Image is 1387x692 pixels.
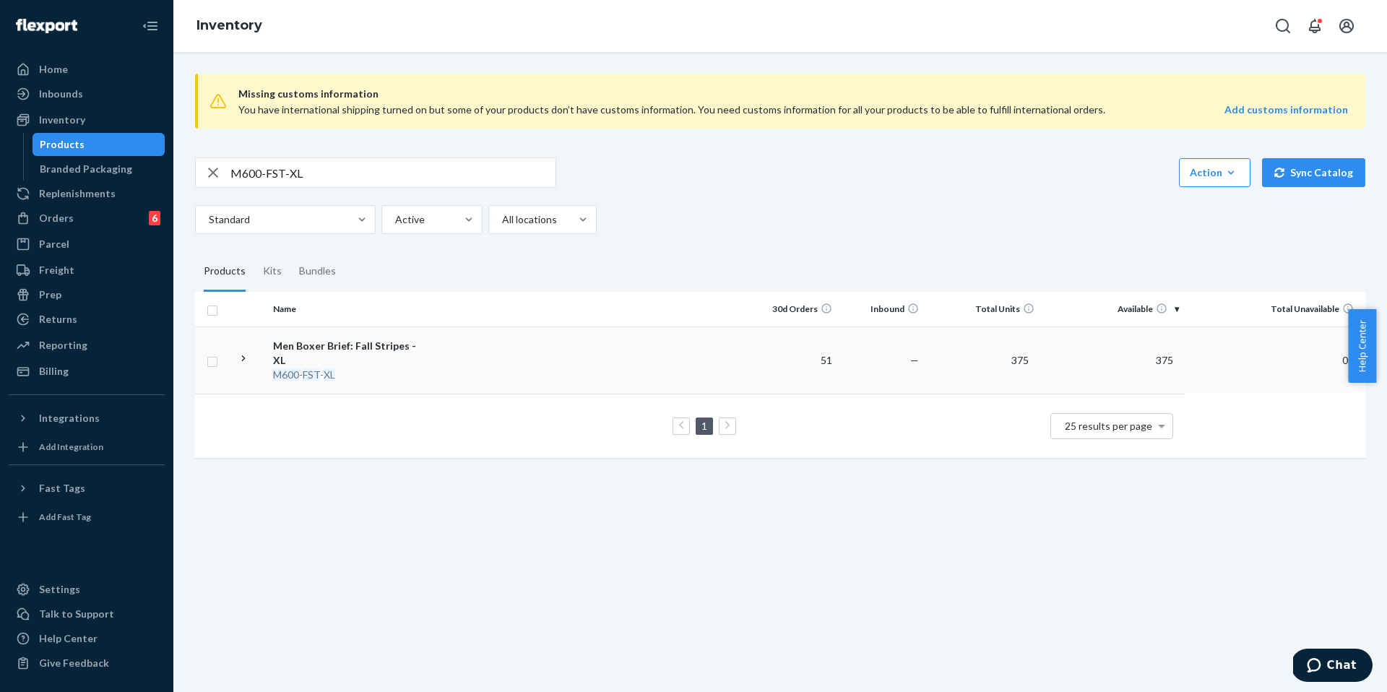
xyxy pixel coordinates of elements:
div: Replenishments [39,186,116,201]
button: Give Feedback [9,652,165,675]
div: Help Center [39,631,98,646]
div: Billing [39,364,69,379]
div: Give Feedback [39,656,109,670]
a: Replenishments [9,182,165,205]
a: Reporting [9,334,165,357]
a: Prep [9,283,165,306]
em: FST [303,368,320,381]
a: Settings [9,578,165,601]
span: — [910,354,919,366]
div: Bundles [299,251,336,292]
div: Returns [39,312,77,326]
strong: Add customs information [1224,103,1348,116]
a: Parcel [9,233,165,256]
span: Missing customs information [238,85,1348,103]
div: Fast Tags [39,481,85,496]
div: Action [1190,165,1240,180]
span: 0 [1336,354,1354,366]
button: Integrations [9,407,165,430]
a: Add Integration [9,436,165,459]
div: Kits [263,251,282,292]
button: Talk to Support [9,602,165,626]
span: 375 [1150,354,1179,366]
span: 375 [1006,354,1034,366]
button: Fast Tags [9,477,165,500]
div: Inbounds [39,87,83,101]
div: You have international shipping turned on but some of your products don’t have customs informatio... [238,103,1126,117]
div: Parcel [39,237,69,251]
div: Orders [39,211,74,225]
a: Products [33,133,165,156]
div: Add Integration [39,441,103,453]
a: Inventory [9,108,165,131]
div: Branded Packaging [40,162,132,176]
ol: breadcrumbs [185,5,274,47]
div: Reporting [39,338,87,353]
a: Help Center [9,627,165,650]
input: All locations [501,212,502,227]
a: Branded Packaging [33,157,165,181]
th: Total Units [925,292,1040,326]
div: 6 [149,211,160,225]
a: Inventory [196,17,262,33]
div: Prep [39,287,61,302]
button: Open notifications [1300,12,1329,40]
a: Returns [9,308,165,331]
a: Billing [9,360,165,383]
a: Orders6 [9,207,165,230]
div: Talk to Support [39,607,114,621]
em: XL [324,368,335,381]
div: - - [273,368,424,382]
div: Freight [39,263,74,277]
input: Active [394,212,395,227]
input: Search inventory by name or sku [230,158,556,187]
a: Home [9,58,165,81]
td: 51 [751,326,838,394]
button: Open Search Box [1269,12,1297,40]
th: Name [267,292,430,326]
div: Settings [39,582,80,597]
button: Open account menu [1332,12,1361,40]
iframe: Opens a widget where you can chat to one of our agents [1293,649,1373,685]
div: Integrations [39,411,100,425]
div: Products [204,251,246,292]
th: Available [1040,292,1185,326]
a: Freight [9,259,165,282]
button: Help Center [1348,309,1376,383]
input: Standard [207,212,209,227]
th: Total Unavailable [1185,292,1365,326]
a: Add Fast Tag [9,506,165,529]
a: Inbounds [9,82,165,105]
img: Flexport logo [16,19,77,33]
a: Page 1 is your current page [699,420,710,432]
th: 30d Orders [751,292,838,326]
button: Sync Catalog [1262,158,1365,187]
button: Action [1179,158,1250,187]
div: Products [40,137,85,152]
th: Inbound [838,292,925,326]
div: Home [39,62,68,77]
button: Close Navigation [136,12,165,40]
div: Inventory [39,113,85,127]
div: Men Boxer Brief: Fall Stripes - XL [273,339,424,368]
em: M600 [273,368,299,381]
a: Add customs information [1224,103,1348,117]
div: Add Fast Tag [39,511,91,523]
span: 25 results per page [1065,420,1152,432]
